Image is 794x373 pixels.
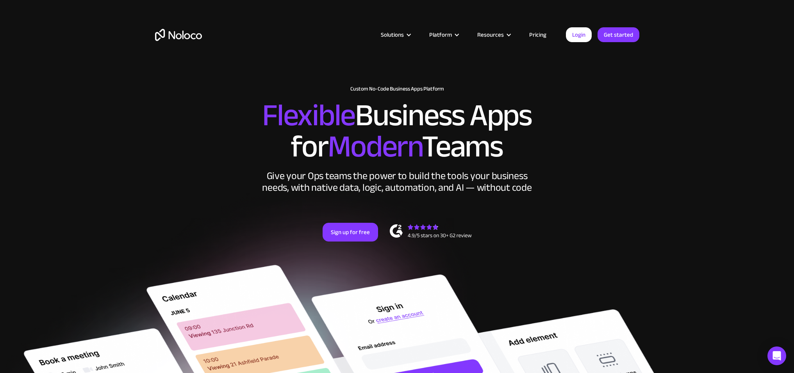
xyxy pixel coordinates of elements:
h1: Custom No-Code Business Apps Platform [155,86,639,92]
a: home [155,29,202,41]
div: Platform [429,30,452,40]
div: Give your Ops teams the power to build the tools your business needs, with native data, logic, au... [261,170,534,194]
a: Login [566,27,592,42]
a: Get started [598,27,639,42]
a: Sign up for free [323,223,378,242]
h2: Business Apps for Teams [155,100,639,162]
div: Solutions [371,30,419,40]
div: Open Intercom Messenger [767,346,786,365]
span: Flexible [262,86,355,144]
div: Solutions [381,30,404,40]
div: Resources [467,30,519,40]
span: Modern [328,117,422,176]
div: Platform [419,30,467,40]
a: Pricing [519,30,556,40]
div: Resources [477,30,504,40]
